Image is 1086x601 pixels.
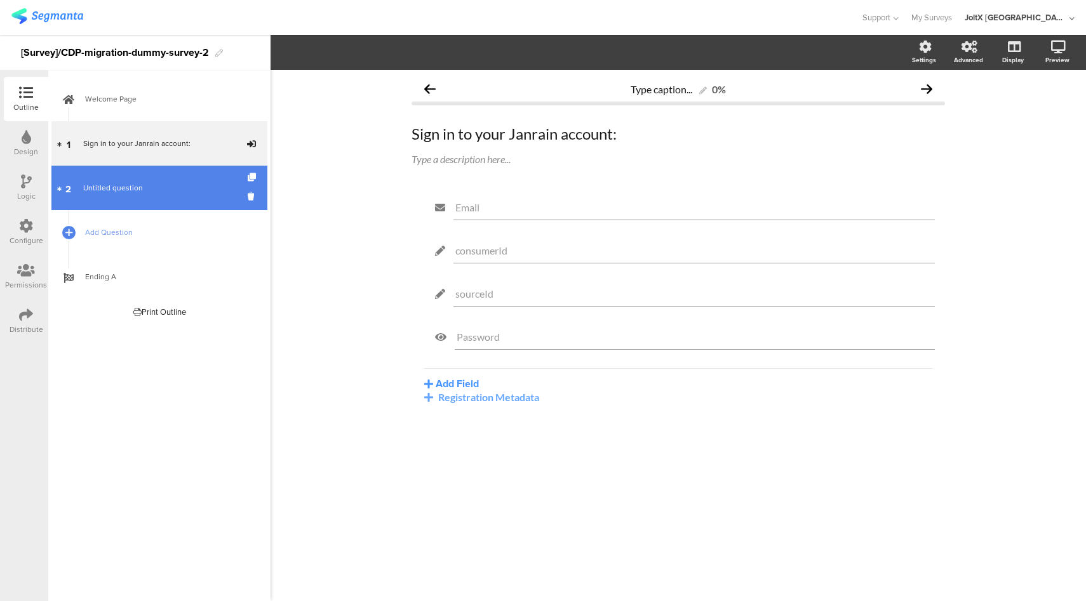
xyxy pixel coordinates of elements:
[10,235,43,246] div: Configure
[712,83,726,95] div: 0%
[83,137,235,150] div: Sign in to your Janrain account:
[1002,55,1024,65] div: Display
[954,55,983,65] div: Advanced
[51,121,267,166] a: 1 Sign in to your Janrain account:
[912,55,936,65] div: Settings
[965,11,1066,23] div: JoltX [GEOGRAPHIC_DATA]
[455,287,933,300] input: Type field title...
[455,201,933,213] input: Type field title...
[424,376,479,391] button: Add Field
[67,136,70,150] span: 1
[412,153,945,165] div: Type a description here...
[862,11,890,23] span: Support
[5,279,47,291] div: Permissions
[1045,55,1069,65] div: Preview
[248,173,258,182] i: Duplicate
[65,181,71,195] span: 2
[21,43,209,63] div: [Survey]/CDP-migration-dummy-survey-2
[85,270,248,283] span: Ending A
[14,146,38,157] div: Design
[133,306,186,318] div: Print Outline
[51,77,267,121] a: Welcome Page
[631,83,692,95] span: Type caption...
[457,331,933,343] span: Password
[10,324,43,335] div: Distribute
[11,8,83,24] img: segmanta logo
[17,190,36,202] div: Logic
[412,124,945,143] div: Sign in to your Janrain account:
[455,244,933,256] input: Type field title...
[424,391,932,403] div: Registration Metadata
[51,254,267,299] a: Ending A
[83,182,143,194] span: Untitled question
[248,190,258,202] i: Delete
[85,226,248,239] span: Add Question
[13,102,39,113] div: Outline
[51,166,267,210] a: 2 Untitled question
[85,93,248,105] span: Welcome Page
